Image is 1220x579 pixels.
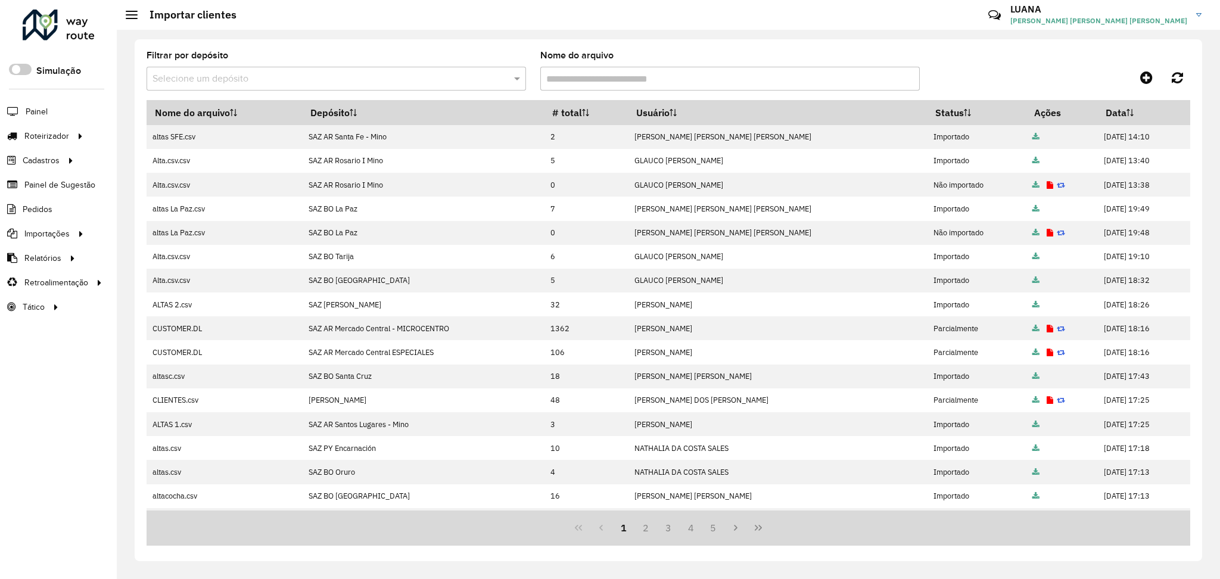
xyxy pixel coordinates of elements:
td: Importado [928,125,1026,149]
td: SAZ AR Cordoba [302,508,544,532]
td: 5 [544,149,628,173]
h2: Importar clientes [138,8,236,21]
td: Importado [928,484,1026,508]
td: [PERSON_NAME] [628,412,927,436]
td: Importado [928,197,1026,220]
span: Painel de Sugestão [24,179,95,191]
th: Usuário [628,100,927,125]
td: SAZ AR Santa Fe - Mino [302,125,544,149]
td: SAZ PY Encarnación [302,436,544,460]
td: SAZ BO [GEOGRAPHIC_DATA] [302,484,544,508]
td: Alta.csv.csv [147,173,302,197]
td: [PERSON_NAME] [302,388,544,412]
td: [DATE] 19:10 [1098,245,1190,269]
td: SAZ AR Mercado Central ESPECIALES [302,340,544,364]
h3: LUANA [1010,4,1187,15]
td: Importado [928,460,1026,484]
td: Não importado [928,221,1026,245]
td: CUSTOMER.DL [147,340,302,364]
td: SAZ AR Rosario I Mino [302,173,544,197]
a: Reimportar [1057,323,1065,334]
span: Roteirizador [24,130,69,142]
button: 2 [634,516,657,539]
td: 0 [544,173,628,197]
a: Reimportar [1057,347,1065,357]
td: 18 [544,365,628,388]
td: NATHALIA DA COSTA SALES [628,508,927,532]
td: Importado [928,508,1026,532]
td: [DATE] 18:16 [1098,340,1190,364]
a: Exibir log de erros [1047,228,1053,238]
td: 3 [544,412,628,436]
label: Filtrar por depósito [147,48,228,63]
a: Reimportar [1057,228,1065,238]
a: Exibir log de erros [1047,395,1053,405]
span: Painel [26,105,48,118]
td: SAZ BO [GEOGRAPHIC_DATA] [302,269,544,292]
td: SAZ [PERSON_NAME] [302,292,544,316]
td: [DATE] 18:16 [1098,316,1190,340]
td: [PERSON_NAME] [PERSON_NAME] [PERSON_NAME] [628,125,927,149]
td: Importado [928,412,1026,436]
td: [DATE] 17:25 [1098,412,1190,436]
td: [PERSON_NAME] [628,316,927,340]
td: SAZ BO La Paz [302,197,544,220]
td: Importado [928,292,1026,316]
span: Tático [23,301,45,313]
th: Depósito [302,100,544,125]
a: Arquivo completo [1032,228,1040,238]
td: SAZ AR Santos Lugares - Mino [302,412,544,436]
a: Arquivo completo [1032,467,1040,477]
td: GLAUCO [PERSON_NAME] [628,269,927,292]
td: 48 [544,388,628,412]
span: Cadastros [23,154,60,167]
td: [PERSON_NAME] [PERSON_NAME] [PERSON_NAME] [628,197,927,220]
button: Last Page [747,516,770,539]
span: Pedidos [23,203,52,216]
td: altas La Paz.csv [147,221,302,245]
td: SAZ BO Santa Cruz [302,365,544,388]
span: Retroalimentação [24,276,88,289]
td: 16 [544,484,628,508]
a: Exibir log de erros [1047,323,1053,334]
th: Ações [1026,100,1098,125]
td: [DATE] 19:48 [1098,221,1190,245]
td: SAZ BO Tarija [302,245,544,269]
span: Relatórios [24,252,61,264]
td: [DATE] 17:25 [1098,388,1190,412]
td: [DATE] 17:13 [1098,484,1190,508]
td: CLIENTES.csv [147,388,302,412]
td: 32 [544,292,628,316]
button: 1 [612,516,635,539]
td: 4 [544,508,628,532]
th: Status [928,100,1026,125]
td: GLAUCO [PERSON_NAME] [628,149,927,173]
td: [DATE] 13:40 [1098,149,1190,173]
a: Arquivo completo [1032,180,1040,190]
td: 7 [544,197,628,220]
td: [DATE] 13:38 [1098,173,1190,197]
td: Parcialmente [928,316,1026,340]
td: [DATE] 17:18 [1098,436,1190,460]
td: [PERSON_NAME] [PERSON_NAME] [PERSON_NAME] [628,221,927,245]
td: Alta.csv.csv [147,245,302,269]
td: altacocha.csv [147,484,302,508]
a: Arquivo completo [1032,275,1040,285]
a: Arquivo completo [1032,323,1040,334]
a: Reimportar [1057,395,1065,405]
a: Exibir log de erros [1047,180,1053,190]
td: [DATE] 17:02 [1098,508,1190,532]
td: [PERSON_NAME] [PERSON_NAME] [628,484,927,508]
td: [DATE] 18:26 [1098,292,1190,316]
a: Arquivo completo [1032,491,1040,501]
td: GLAUCO [PERSON_NAME] [628,245,927,269]
td: [DATE] 19:49 [1098,197,1190,220]
td: [PERSON_NAME] [628,340,927,364]
button: 5 [702,516,725,539]
a: Arquivo completo [1032,251,1040,262]
td: SAZ AR Rosario I Mino [302,149,544,173]
td: altas SFE.csv [147,125,302,149]
td: CUSTOMER.DL [147,316,302,340]
td: SAZ BO La Paz [302,221,544,245]
a: Exibir log de erros [1047,347,1053,357]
